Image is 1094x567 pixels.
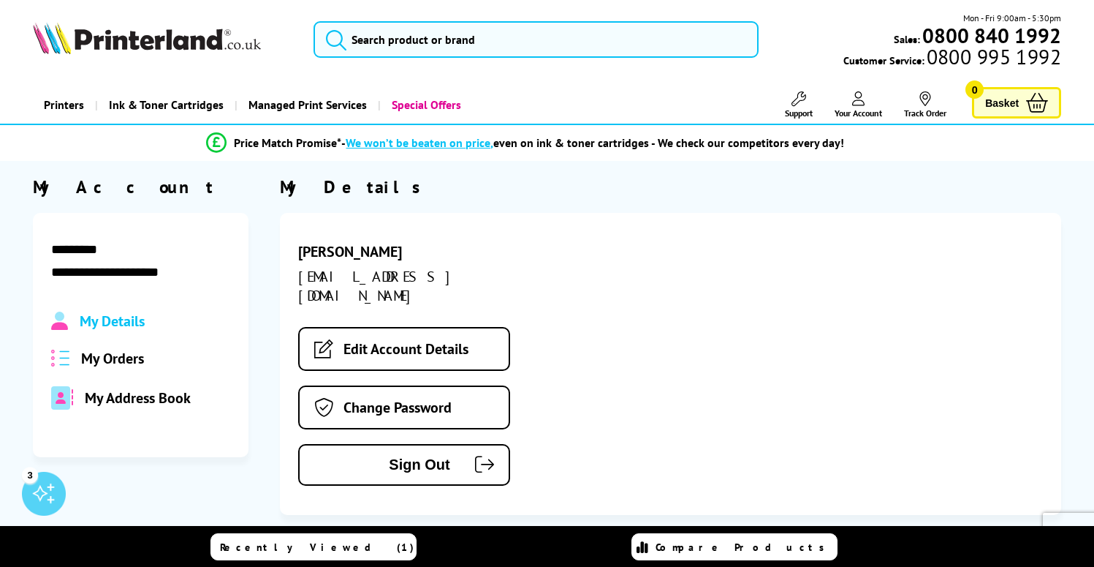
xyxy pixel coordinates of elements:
[33,22,261,54] img: Printerland Logo
[33,22,295,57] a: Printerland Logo
[785,91,813,119] a: Support
[922,22,1061,49] b: 0800 840 1992
[81,349,144,368] span: My Orders
[985,93,1019,113] span: Basket
[33,86,95,124] a: Printers
[298,444,510,486] button: Sign Out
[210,533,417,560] a: Recently Viewed (1)
[920,29,1061,42] a: 0800 840 1992
[631,533,837,560] a: Compare Products
[51,386,73,410] img: address-book-duotone-solid.svg
[894,32,920,46] span: Sales:
[85,388,191,408] span: My Address Book
[298,386,510,429] a: Change Password
[109,86,224,124] span: Ink & Toner Cartridges
[314,21,759,58] input: Search product or brand
[51,350,70,367] img: all-order.svg
[298,267,544,305] div: [EMAIL_ADDRESS][DOMAIN_NAME]
[341,135,844,150] div: - even on ink & toner cartridges - We check our competitors every day!
[22,467,38,483] div: 3
[280,176,1061,198] div: My Details
[965,80,984,99] span: 0
[7,130,1044,156] li: modal_Promise
[346,135,493,150] span: We won’t be beaten on price,
[963,11,1061,25] span: Mon - Fri 9:00am - 5:30pm
[972,87,1061,119] a: Basket 0
[234,135,341,150] span: Price Match Promise*
[298,327,510,371] a: Edit Account Details
[33,176,249,198] div: My Account
[235,86,378,124] a: Managed Print Services
[80,312,145,331] span: My Details
[835,91,882,119] a: Your Account
[656,541,832,554] span: Compare Products
[220,541,414,554] span: Recently Viewed (1)
[322,457,450,473] span: Sign Out
[95,86,235,124] a: Ink & Toner Cartridges
[843,50,1061,67] span: Customer Service:
[785,108,813,119] span: Support
[835,108,882,119] span: Your Account
[904,91,946,119] a: Track Order
[298,242,544,261] div: [PERSON_NAME]
[924,50,1061,64] span: 0800 995 1992
[378,86,472,124] a: Special Offers
[51,312,68,331] img: Profile.svg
